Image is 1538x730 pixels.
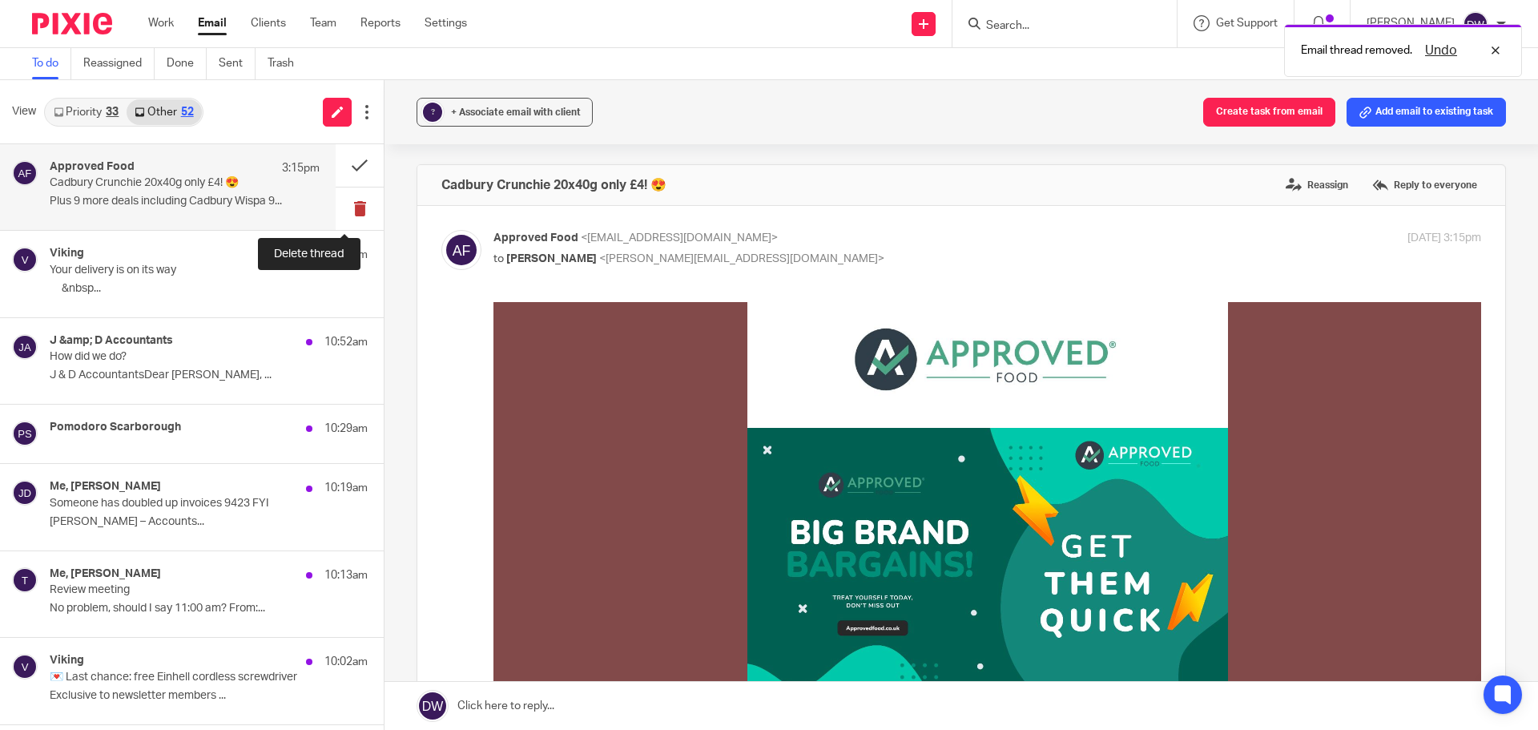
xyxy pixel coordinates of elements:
[1282,173,1352,197] label: Reassign
[50,334,173,348] h4: J &amp; D Accountants
[1368,173,1481,197] label: Reply to everyone
[50,176,266,190] p: Cadbury Crunchie 20x40g only £4! 😍
[526,573,603,584] span: (RRP £0.95 each)
[12,160,38,186] img: svg%3E
[1407,230,1481,247] p: [DATE] 3:15pm
[12,654,38,680] img: svg%3E
[12,247,38,272] img: svg%3E
[425,15,467,31] a: Settings
[50,480,161,494] h4: Me, [PERSON_NAME]
[50,421,181,434] h4: Pomodoro Scarborough
[46,99,127,125] a: Priority33
[441,177,666,193] h4: Cadbury Crunchie 20x40g only £4! 😍
[599,253,884,264] span: <[PERSON_NAME][EMAIL_ADDRESS][DOMAIN_NAME]>
[50,282,368,296] p: ‌ ‌ ‌ ‌ ‌ ‌&nbsp...
[489,468,642,497] strong: MEGA DEAL
[127,99,201,125] a: Other52
[148,15,174,31] a: Work
[1420,41,1462,60] button: Undo
[32,13,112,34] img: Pixie
[50,160,135,174] h4: Approved Food
[12,334,38,360] img: svg%3E
[12,480,38,506] img: svg%3E
[324,480,368,496] p: 10:19am
[512,545,618,574] strong: 20 for £4
[1463,11,1488,37] img: svg%3E
[581,232,778,244] span: <[EMAIL_ADDRESS][DOMAIN_NAME]>
[423,103,442,122] div: ?
[1347,98,1506,127] button: Add email to existing task
[50,671,304,684] p: 💌 Last chance: free Einhell cordless screwdriver
[282,160,320,176] p: 3:15pm
[451,107,581,117] span: + Associate email with client
[219,48,256,79] a: Sent
[50,583,304,597] p: Review meeting
[106,107,119,118] div: 33
[324,654,368,670] p: 10:02am
[50,602,368,615] p: No problem, should I say 11:00 am? From:...
[251,15,286,31] a: Clients
[198,15,227,31] a: Email
[493,253,504,264] span: to
[50,264,304,277] p: Your delivery is on its way
[330,247,368,263] p: 1:22pm
[324,421,368,437] p: 10:29am
[268,48,306,79] a: Trash
[167,48,207,79] a: Done
[12,103,36,120] span: View
[50,567,161,581] h4: Me, [PERSON_NAME]
[12,567,38,593] img: svg%3E
[50,515,368,529] p: [PERSON_NAME] – Accounts...
[310,15,336,31] a: Team
[324,334,368,350] p: 10:52am
[360,15,401,31] a: Reports
[83,48,155,79] a: Reassigned
[324,567,368,583] p: 10:13am
[50,247,84,260] h4: Viking
[506,253,597,264] span: [PERSON_NAME]
[50,654,84,667] h4: Viking
[1301,42,1412,58] p: Email thread removed.
[50,195,320,208] p: Plus 9 more deals including Cadbury Wispa 9...
[181,107,194,118] div: 52
[50,497,304,510] p: Someone has doubled up invoices 9423 FYI
[12,421,38,446] img: svg%3E
[480,512,650,530] strong: Cadbury Crunchie 40g
[1203,98,1335,127] button: Create task from email
[32,48,71,79] a: To do
[493,232,578,244] span: Approved Food
[417,98,593,127] button: ? + Associate email with client
[50,350,304,364] p: How did we do?
[50,369,368,382] p: J & D AccountantsDear [PERSON_NAME], ...
[441,230,481,270] img: svg%3E
[50,689,368,703] p: Exclusive to newsletter members ...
